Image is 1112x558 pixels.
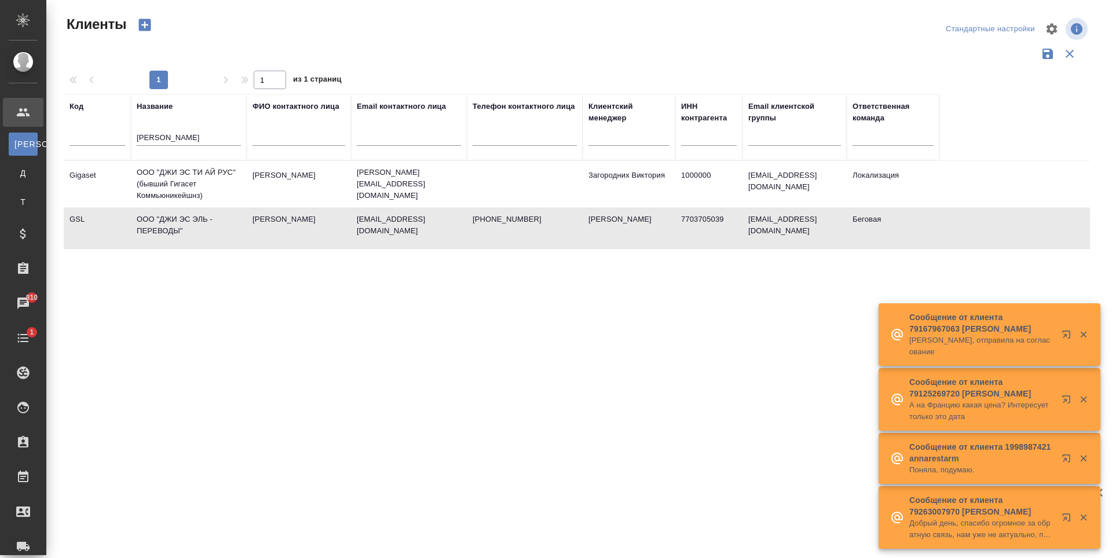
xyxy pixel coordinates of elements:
[14,196,32,208] span: Т
[1059,43,1081,65] button: Сбросить фильтры
[675,164,742,204] td: 1000000
[1038,15,1066,43] span: Настроить таблицу
[14,138,32,150] span: [PERSON_NAME]
[9,190,38,214] a: Т
[473,214,577,225] p: [PHONE_NUMBER]
[357,101,446,112] div: Email контактного лица
[675,208,742,248] td: 7703705039
[909,464,1054,476] p: Поняла, подумаю.
[847,208,939,248] td: Беговая
[1055,447,1082,475] button: Открыть в новой вкладке
[1071,329,1095,340] button: Закрыть
[583,164,675,204] td: Загородних Виктория
[3,289,43,318] a: 810
[64,164,131,204] td: Gigaset
[909,441,1054,464] p: Сообщение от клиента 1998987421 annarestarm
[1071,512,1095,523] button: Закрыть
[853,101,934,124] div: Ответственная команда
[909,517,1054,541] p: Добрый день, спасибо огромное за обратную связь, нам уже не актуально, простите🙏
[1071,453,1095,464] button: Закрыть
[1071,394,1095,405] button: Закрыть
[681,101,737,124] div: ИНН контрагента
[131,208,247,248] td: ООО "ДЖИ ЭС ЭЛЬ - ПЕРЕВОДЫ"
[23,326,41,338] span: 1
[357,167,461,201] p: [PERSON_NAME][EMAIL_ADDRESS][DOMAIN_NAME]
[357,214,461,237] p: [EMAIL_ADDRESS][DOMAIN_NAME]
[9,161,38,185] a: Д
[1066,18,1090,40] span: Посмотреть информацию
[742,164,847,204] td: [EMAIL_ADDRESS][DOMAIN_NAME]
[909,335,1054,358] p: [PERSON_NAME], отправила на согласование
[1055,388,1082,416] button: Открыть в новой вкладке
[847,164,939,204] td: Локализация
[131,161,247,207] td: ООО "ДЖИ ЭС ТИ АЙ РУС" (бывший Гигасет Коммьюникейшнз)
[909,376,1054,399] p: Сообщение от клиента 79125269720 [PERSON_NAME]
[473,101,575,112] div: Телефон контактного лица
[64,208,131,248] td: GSL
[742,208,847,248] td: [EMAIL_ADDRESS][DOMAIN_NAME]
[943,20,1038,38] div: split button
[131,15,159,35] button: Создать
[3,324,43,353] a: 1
[19,292,45,303] span: 810
[69,101,83,112] div: Код
[909,399,1054,423] p: А на Францию какая цена? Интересует только это дата
[909,311,1054,335] p: Сообщение от клиента 79167967063 [PERSON_NAME]
[293,72,342,89] span: из 1 страниц
[909,494,1054,517] p: Сообщение от клиента 79263007970 [PERSON_NAME]
[1055,323,1082,351] button: Открыть в новой вкладке
[247,208,351,248] td: [PERSON_NAME]
[1055,506,1082,534] button: Открыть в новой вкладке
[137,101,173,112] div: Название
[64,15,126,34] span: Клиенты
[253,101,339,112] div: ФИО контактного лица
[588,101,670,124] div: Клиентский менеджер
[748,101,841,124] div: Email клиентской группы
[1037,43,1059,65] button: Сохранить фильтры
[9,133,38,156] a: [PERSON_NAME]
[14,167,32,179] span: Д
[583,208,675,248] td: [PERSON_NAME]
[247,164,351,204] td: [PERSON_NAME]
